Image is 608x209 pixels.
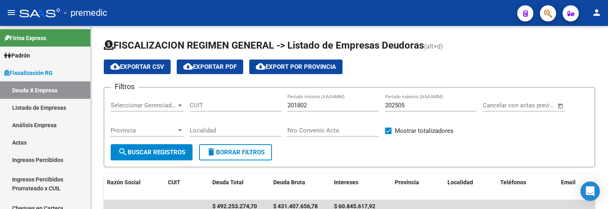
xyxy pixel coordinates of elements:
[199,144,272,160] button: Borrar Filtros
[256,63,336,70] span: Export por Provincia
[118,147,128,157] mat-icon: search
[118,149,185,156] span: Buscar Registros
[111,81,139,92] h3: Filtros
[111,127,176,134] span: Provincia
[592,8,602,17] mat-icon: person
[104,40,424,51] span: FISCALIZACION REGIMEN GENERAL -> Listado de Empresas Deudoras
[561,179,576,186] span: Email
[256,62,265,71] mat-icon: cloud_download
[104,174,165,200] datatable-header-cell: Razón Social
[424,43,443,50] span: (alt+d)
[556,101,565,111] button: Open calendar
[395,126,454,136] span: Mostrar totalizadores
[165,174,209,200] datatable-header-cell: CUIT
[168,179,180,186] span: CUIT
[270,174,331,200] datatable-header-cell: Deuda Bruta
[6,8,16,17] mat-icon: menu
[4,68,53,77] span: Fiscalización RG
[580,181,600,201] div: Open Intercom Messenger
[183,63,237,70] span: Exportar PDF
[107,179,141,186] span: Razón Social
[273,179,305,186] span: Deuda Bruta
[4,51,30,60] span: Padrón
[206,147,216,157] mat-icon: delete
[177,60,243,74] button: Exportar PDF
[331,174,392,200] datatable-header-cell: Intereses
[206,149,265,156] span: Borrar Filtros
[395,179,419,186] span: Provincia
[64,4,107,22] span: - premedic
[183,62,193,71] mat-icon: cloud_download
[497,174,558,200] datatable-header-cell: Teléfonos
[212,179,244,186] span: Deuda Total
[444,174,497,200] datatable-header-cell: Localidad
[104,60,171,74] button: Exportar CSV
[500,179,526,186] span: Teléfonos
[111,144,193,160] button: Buscar Registros
[111,102,176,109] span: Seleccionar Gerenciador
[249,60,343,74] button: Export por Provincia
[110,62,120,71] mat-icon: cloud_download
[447,179,473,186] span: Localidad
[209,174,270,200] datatable-header-cell: Deuda Total
[334,179,358,186] span: Intereses
[110,63,164,70] span: Exportar CSV
[392,174,444,200] datatable-header-cell: Provincia
[4,34,46,43] span: Firma Express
